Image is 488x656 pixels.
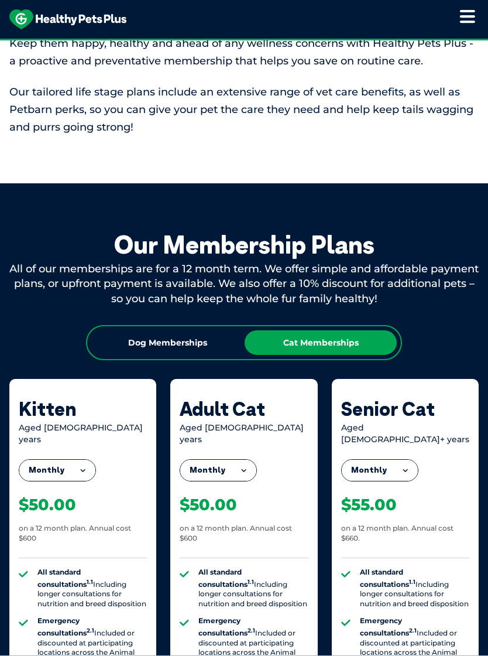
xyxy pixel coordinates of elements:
div: Aged [DEMOGRAPHIC_DATA] years [180,422,308,445]
strong: All standard consultations [37,568,93,589]
strong: All standard consultations [198,568,254,589]
div: $50.00 [180,495,237,515]
div: on a 12 month plan. Annual cost $600 [180,524,308,544]
div: All of our memberships are for a 12 month term. We offer simple and affordable payment plans, or ... [9,262,479,306]
div: Cat Memberships [245,330,397,355]
div: Our Membership Plans [9,230,479,259]
span: Our tailored life stage plans include an extensive range of vet care benefits, as well as Petbarn... [9,86,473,134]
strong: Emergency consultations [37,616,94,637]
div: on a 12 month plan. Annual cost $660. [341,524,469,544]
div: Aged [DEMOGRAPHIC_DATA]+ years [341,422,469,445]
img: hpp-logo [9,9,126,29]
sup: 2.1 [248,627,255,634]
sup: 1.1 [409,578,415,586]
div: on a 12 month plan. Annual cost $600 [19,524,147,544]
strong: All standard consultations [360,568,415,589]
sup: 1.1 [248,578,254,586]
div: Aged [DEMOGRAPHIC_DATA] years [19,422,147,445]
span: Proactive, preventative wellness program designed to keep your pet healthier and happier for longer [26,39,463,49]
li: Including longer consultations for nutrition and breed disposition [37,568,147,609]
li: Including longer consultations for nutrition and breed disposition [198,568,308,609]
div: Dog Memberships [91,330,243,355]
div: Kitten [19,398,147,420]
div: $50.00 [19,495,76,515]
li: Including longer consultations for nutrition and breed disposition [360,568,469,609]
sup: 1.1 [87,578,93,586]
span: Keep them happy, healthy and ahead of any wellness concerns with Healthy Pets Plus - a proactive ... [9,37,473,67]
div: Senior Cat [341,398,469,420]
strong: Emergency consultations [360,616,417,637]
button: Monthly [342,460,418,481]
button: Monthly [180,460,256,481]
sup: 2.1 [409,627,417,634]
strong: Emergency consultations [198,616,255,637]
button: Monthly [19,460,95,481]
sup: 2.1 [87,627,94,634]
div: $55.00 [341,495,397,515]
div: Adult Cat [180,398,308,420]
